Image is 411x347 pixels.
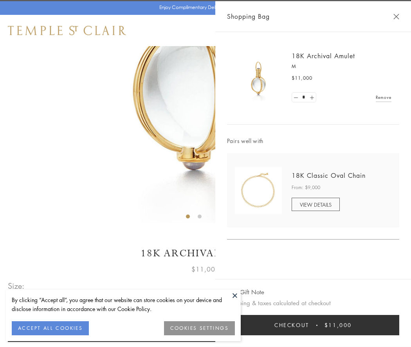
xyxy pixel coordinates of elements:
[300,201,332,208] span: VIEW DETAILS
[227,287,264,297] button: Add Gift Note
[376,93,391,102] a: Remove
[292,52,355,60] a: 18K Archival Amulet
[8,26,126,35] img: Temple St. Clair
[8,247,403,260] h1: 18K Archival Amulet
[227,298,399,308] p: Shipping & taxes calculated at checkout
[227,136,399,145] span: Pairs well with
[235,55,282,102] img: 18K Archival Amulet
[324,321,352,329] span: $11,000
[8,279,25,292] span: Size:
[12,321,89,335] button: ACCEPT ALL COOKIES
[308,93,315,102] a: Set quantity to 2
[274,321,309,329] span: Checkout
[191,264,220,274] span: $11,000
[227,11,270,21] span: Shopping Bag
[159,4,248,11] p: Enjoy Complimentary Delivery & Returns
[292,198,340,211] a: VIEW DETAILS
[292,93,300,102] a: Set quantity to 0
[292,184,320,191] span: From: $9,000
[164,321,235,335] button: COOKIES SETTINGS
[292,171,366,180] a: 18K Classic Oval Chain
[227,315,399,335] button: Checkout $11,000
[393,14,399,20] button: Close Shopping Bag
[292,74,312,82] span: $11,000
[235,167,282,214] img: N88865-OV18
[12,295,235,313] div: By clicking “Accept all”, you agree that our website can store cookies on your device and disclos...
[292,63,391,70] p: M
